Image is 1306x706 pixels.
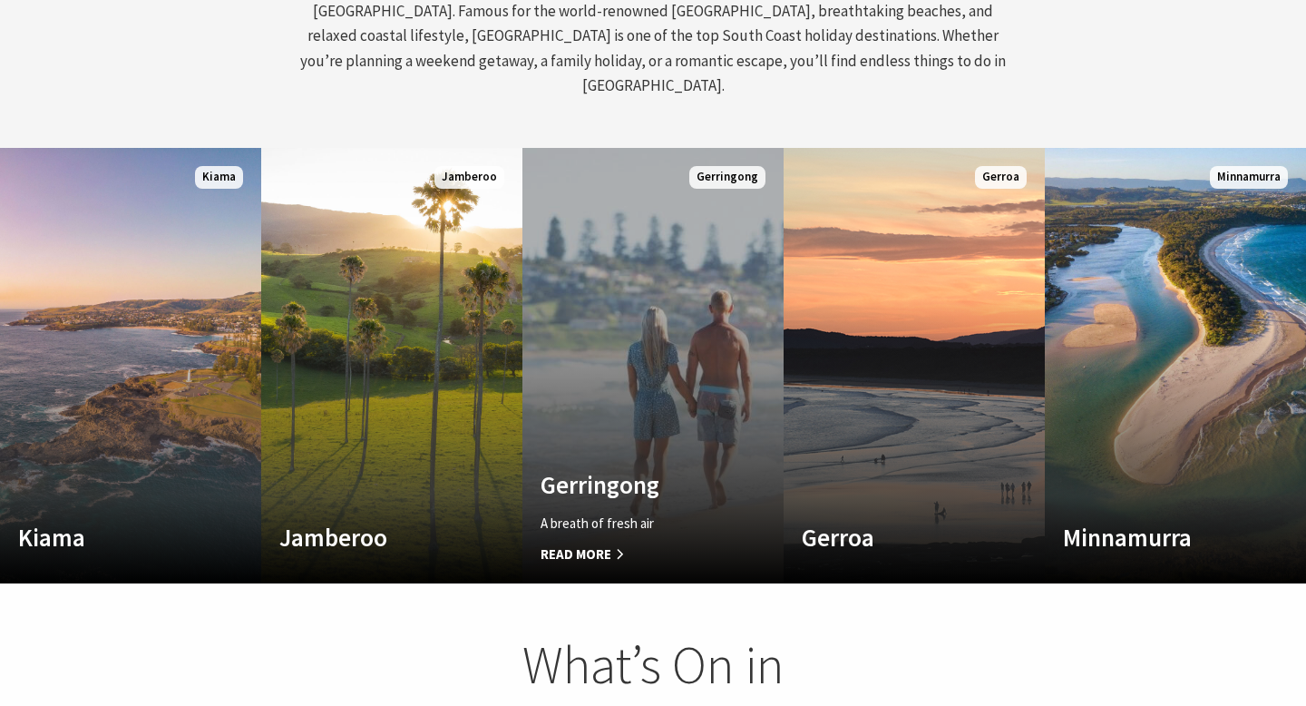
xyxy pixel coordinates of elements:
[541,544,726,565] span: Read More
[802,523,988,552] h4: Gerroa
[261,148,522,583] a: Custom Image Used Jamberoo Jamberoo
[1063,523,1249,552] h4: Minnamurra
[279,523,465,552] h4: Jamberoo
[784,148,1045,583] a: Custom Image Used Gerroa Gerroa
[689,166,765,189] span: Gerringong
[434,166,504,189] span: Jamberoo
[195,166,243,189] span: Kiama
[1045,148,1306,583] a: Custom Image Used Minnamurra Minnamurra
[18,523,204,552] h4: Kiama
[541,470,726,499] h4: Gerringong
[1210,166,1288,189] span: Minnamurra
[541,513,726,534] p: A breath of fresh air
[522,148,784,583] a: Custom Image Used Gerringong A breath of fresh air Read More Gerringong
[975,166,1027,189] span: Gerroa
